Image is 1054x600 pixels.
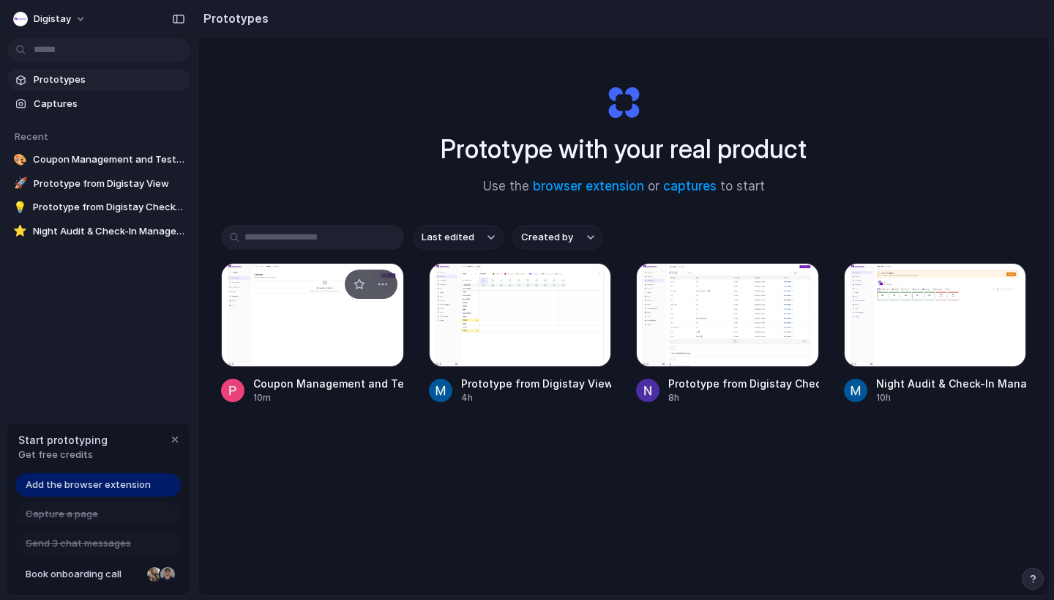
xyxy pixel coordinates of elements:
button: Created by [512,225,603,250]
a: Coupon Management and Testing InterfaceCoupon Management and Testing Interface10m [221,263,404,404]
h2: Prototypes [198,10,269,27]
span: Recent [15,130,48,142]
a: captures [663,179,717,193]
h1: Prototype with your real product [441,130,807,168]
div: Christian Iacullo [159,566,176,583]
span: Prototypes [34,73,184,87]
span: Prototype from Digistay View [34,177,184,191]
span: Coupon Management and Testing Interface [33,152,184,167]
span: Start prototyping [18,432,108,448]
span: Send 3 chat messages [26,536,131,551]
div: 10h [876,391,1027,404]
a: Book onboarding call [15,563,181,586]
div: 10m [253,391,404,404]
div: Prototype from Digistay View [461,376,612,391]
a: Prototype from Digistay Check-ins v2Prototype from Digistay Check-ins v28h [636,263,819,404]
a: 🚀Prototype from Digistay View [7,173,190,195]
span: Use the or to start [483,177,765,196]
a: 🎨Coupon Management and Testing Interface [7,149,190,171]
div: 4h [461,391,612,404]
a: ⭐Night Audit & Check-In Management [7,221,190,242]
span: Last edited [422,230,474,245]
a: Captures [7,93,190,115]
a: browser extension [533,179,644,193]
div: 🎨 [13,152,27,167]
span: Captures [34,97,184,111]
span: Book onboarding call [26,567,141,582]
span: Created by [521,230,573,245]
span: Digistay [34,12,71,26]
a: Prototype from Digistay ViewPrototype from Digistay View4h [429,263,612,404]
div: 🚀 [13,177,28,191]
button: Last edited [413,225,504,250]
a: Prototypes [7,69,190,91]
div: Coupon Management and Testing Interface [253,376,404,391]
a: Night Audit & Check-In ManagementNight Audit & Check-In Management10h [844,263,1027,404]
span: Night Audit & Check-In Management [33,224,184,239]
div: ⭐ [13,224,27,239]
div: Prototype from Digistay Check-ins v2 [668,376,819,391]
a: 💡Prototype from Digistay Check-ins v2 [7,196,190,218]
span: Get free credits [18,448,108,462]
div: Nicole Kubica [146,566,163,583]
div: 💡 [13,200,27,215]
span: Prototype from Digistay Check-ins v2 [33,200,184,215]
div: 8h [668,391,819,404]
div: Night Audit & Check-In Management [876,376,1027,391]
button: Digistay [7,7,94,31]
span: Capture a page [26,507,98,522]
span: Add the browser extension [26,478,151,492]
